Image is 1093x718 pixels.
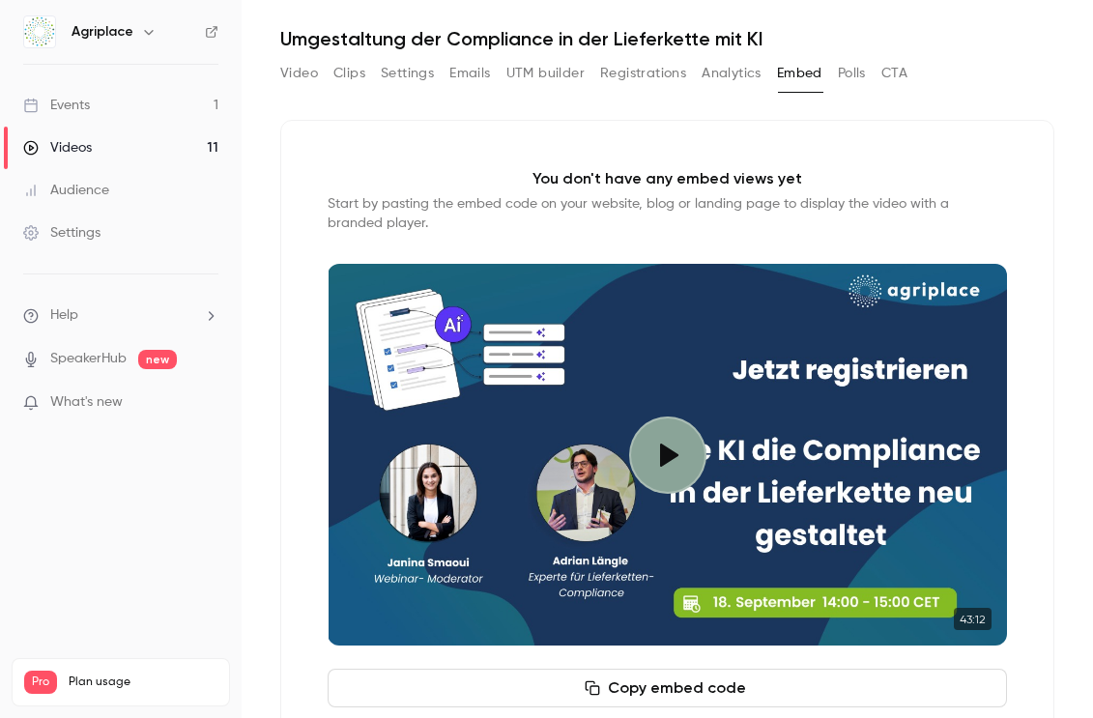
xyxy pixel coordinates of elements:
[881,58,907,89] button: CTA
[333,58,365,89] button: Clips
[50,349,127,369] a: SpeakerHub
[23,96,90,115] div: Events
[24,16,55,47] img: Agriplace
[629,416,706,494] button: Play video
[449,58,490,89] button: Emails
[506,58,585,89] button: UTM builder
[50,305,78,326] span: Help
[23,138,92,158] div: Videos
[328,194,1007,233] p: Start by pasting the embed code on your website, blog or landing page to display the video with a...
[23,223,101,243] div: Settings
[69,675,217,690] span: Plan usage
[24,671,57,694] span: Pro
[280,27,1054,50] h1: Umgestaltung der Compliance in der Lieferkette mit KI
[138,350,177,369] span: new
[600,58,686,89] button: Registrations
[195,394,218,412] iframe: Noticeable Trigger
[50,392,123,413] span: What's new
[777,58,822,89] button: Embed
[954,608,992,630] time: 43:12
[838,58,866,89] button: Polls
[328,669,1007,707] button: Copy embed code
[23,305,218,326] li: help-dropdown-opener
[23,181,109,200] div: Audience
[381,58,434,89] button: Settings
[532,167,802,190] p: You don't have any embed views yet
[72,22,133,42] h6: Agriplace
[280,58,318,89] button: Video
[328,264,1007,646] section: Cover
[702,58,762,89] button: Analytics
